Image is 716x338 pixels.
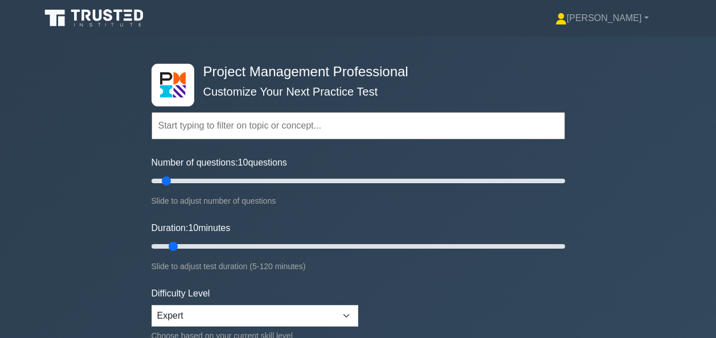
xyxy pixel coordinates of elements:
label: Duration: minutes [152,221,231,235]
label: Number of questions: questions [152,156,287,170]
input: Start typing to filter on topic or concept... [152,112,565,139]
h4: Project Management Professional [199,64,509,80]
div: Slide to adjust number of questions [152,194,565,208]
a: [PERSON_NAME] [528,7,676,30]
div: Slide to adjust test duration (5-120 minutes) [152,259,565,273]
span: 10 [188,223,198,233]
span: 10 [238,158,248,167]
label: Difficulty Level [152,287,210,300]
